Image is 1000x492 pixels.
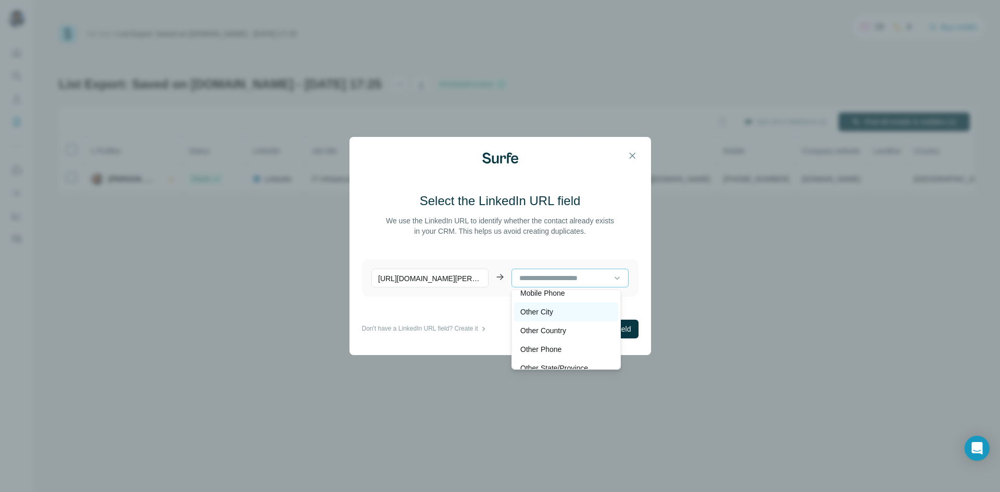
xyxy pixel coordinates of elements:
p: Mobile Phone [520,288,565,298]
p: Other City [520,307,553,317]
p: Other Phone [520,344,561,355]
p: Don't have a LinkedIn URL field? Create it [362,324,478,334]
h3: Select the LinkedIn URL field [420,193,581,209]
p: We use the LinkedIn URL to identify whether the contact already exists in your CRM. This helps us... [384,216,616,236]
div: Open Intercom Messenger [965,436,990,461]
p: [URL][DOMAIN_NAME][PERSON_NAME] [371,269,489,287]
p: Other Country [520,325,566,336]
img: Surfe Logo [482,153,518,163]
